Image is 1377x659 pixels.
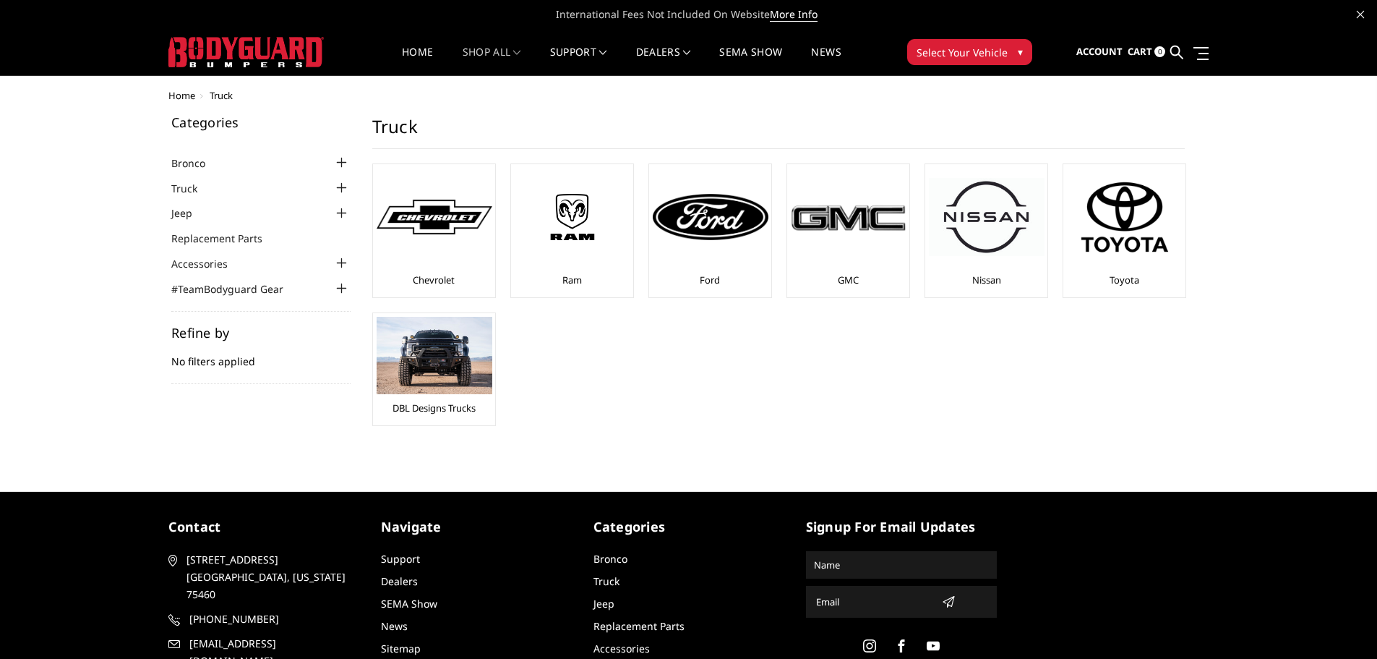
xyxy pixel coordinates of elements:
h5: Categories [593,517,784,537]
h5: contact [168,517,359,537]
a: Ram [562,273,582,286]
a: Home [402,47,433,75]
a: Truck [171,181,215,196]
h5: signup for email updates [806,517,997,537]
input: Name [808,553,995,577]
a: Accessories [593,642,650,655]
a: Replacement Parts [593,619,685,633]
h1: Truck [372,116,1185,149]
a: Truck [593,574,619,588]
span: ▾ [1018,44,1023,59]
a: News [381,619,408,633]
a: Support [381,552,420,566]
img: BODYGUARD BUMPERS [168,37,324,67]
a: Support [550,47,607,75]
a: Bronco [593,552,627,566]
a: Home [168,89,195,102]
a: Replacement Parts [171,231,280,246]
a: Jeep [171,205,210,221]
h5: Refine by [171,326,351,339]
a: Chevrolet [413,273,455,286]
a: shop all [463,47,521,75]
a: #TeamBodyguard Gear [171,281,301,297]
button: Select Your Vehicle [907,39,1032,65]
span: Truck [210,89,233,102]
span: [STREET_ADDRESS] [GEOGRAPHIC_DATA], [US_STATE] 75460 [186,551,354,603]
a: Ford [700,273,720,286]
a: Account [1076,33,1123,72]
span: Account [1076,45,1123,58]
div: No filters applied [171,326,351,384]
h5: Navigate [381,517,572,537]
a: Toyota [1110,273,1139,286]
span: Select Your Vehicle [917,45,1008,60]
a: DBL Designs Trucks [392,401,476,414]
span: [PHONE_NUMBER] [189,611,357,628]
span: 0 [1154,46,1165,57]
a: Jeep [593,597,614,611]
a: SEMA Show [381,597,437,611]
a: [PHONE_NUMBER] [168,611,359,628]
a: Cart 0 [1128,33,1165,72]
a: Sitemap [381,642,421,655]
a: Bronco [171,156,223,171]
a: Dealers [381,574,418,588]
a: SEMA Show [719,47,782,75]
a: Dealers [636,47,691,75]
a: More Info [770,7,818,22]
a: Accessories [171,256,246,271]
span: Cart [1128,45,1152,58]
a: GMC [838,273,859,286]
a: Nissan [972,273,1001,286]
a: News [811,47,841,75]
input: Email [810,590,936,613]
h5: Categories [171,116,351,129]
